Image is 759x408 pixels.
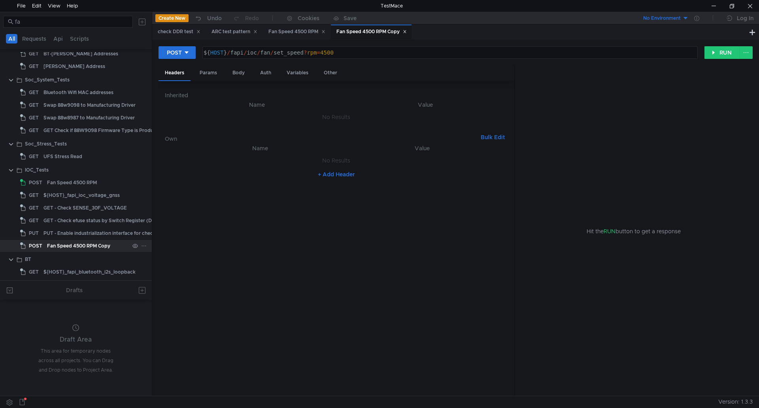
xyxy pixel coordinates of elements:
[159,46,196,59] button: POST
[29,215,39,227] span: GET
[43,151,82,162] div: UFS Stress Read
[165,91,508,100] h6: Inherited
[280,66,315,80] div: Variables
[68,34,91,43] button: Scripts
[43,99,136,111] div: Swap 88w9098 to Manufacturing Driver
[155,14,189,22] button: Create New
[226,66,251,80] div: Body
[29,189,39,201] span: GET
[29,99,39,111] span: GET
[29,151,39,162] span: GET
[43,48,118,60] div: BT-[PERSON_NAME] Addresses
[29,177,42,189] span: POST
[604,228,616,235] span: RUN
[25,138,67,150] div: Soc_Stress_Tests
[211,28,257,36] div: ARC test pattern
[634,12,689,25] button: No Environment
[177,144,342,153] th: Name
[189,12,227,24] button: Undo
[207,13,222,23] div: Undo
[167,48,182,57] div: POST
[29,87,39,98] span: GET
[737,13,753,23] div: Log In
[29,60,39,72] span: GET
[587,227,681,236] span: Hit the button to get a response
[66,285,83,295] div: Drafts
[29,266,39,278] span: GET
[43,87,113,98] div: Bluetooth Wifi MAC addresses
[718,396,753,408] span: Version: 1.3.3
[344,15,357,21] div: Save
[254,66,278,80] div: Auth
[25,74,70,86] div: Soc_System_Tests
[315,170,358,179] button: + Add Header
[298,13,319,23] div: Cookies
[322,113,350,121] nz-embed-empty: No Results
[29,125,39,136] span: GET
[322,157,350,164] nz-embed-empty: No Results
[342,144,502,153] th: Value
[29,112,39,124] span: GET
[165,134,478,144] h6: Own
[478,132,508,142] button: Bulk Edit
[159,66,191,81] div: Headers
[158,28,200,36] div: check DDR test
[47,240,110,252] div: Fan Speed 4500 RPM Copy
[43,227,221,239] div: PUT - Enable industrialization interface for checking protection state (status)
[171,100,343,110] th: Name
[43,189,120,201] div: ${HOST}_fapi_ioc_voltage_gnss
[43,215,180,227] div: GET - Check efuse status by Switch Register (Detail Status)
[29,202,39,214] span: GET
[43,202,127,214] div: GET - Check SENSE_30F_VOLTAGE
[336,28,407,36] div: Fan Speed 4500 RPM Copy
[51,34,65,43] button: Api
[15,17,128,26] input: Search...
[245,13,259,23] div: Redo
[6,34,17,43] button: All
[43,112,135,124] div: Swap 88w8987 to Manufacturing Driver
[43,125,165,136] div: GET Check if 88W9098 Firmware Type is Production
[25,164,49,176] div: IOC_Tests
[29,227,39,239] span: PUT
[47,177,97,189] div: Fan Speed 4500 RPM
[227,12,264,24] button: Redo
[29,48,39,60] span: GET
[29,240,42,252] span: POST
[643,15,681,22] div: No Environment
[704,46,740,59] button: RUN
[25,253,31,265] div: BT
[20,34,49,43] button: Requests
[193,66,223,80] div: Params
[43,266,136,278] div: ${HOST}_fapi_bluetooth_i2s_loopback
[268,28,325,36] div: Fan Speed 4500 RPM
[317,66,344,80] div: Other
[43,60,105,72] div: [PERSON_NAME] Address
[343,100,508,110] th: Value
